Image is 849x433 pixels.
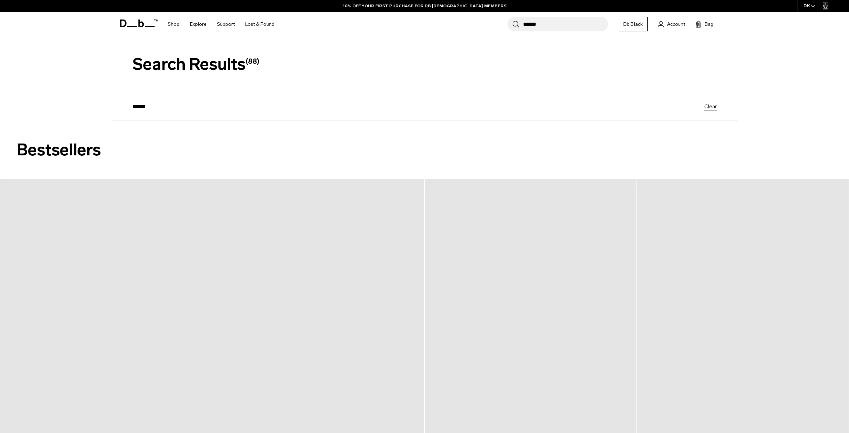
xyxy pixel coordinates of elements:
[217,12,235,37] a: Support
[658,20,685,28] a: Account
[246,57,259,65] span: (88)
[619,17,648,31] a: Db Black
[343,3,506,9] a: 10% OFF YOUR FIRST PURCHASE FOR DB [DEMOGRAPHIC_DATA] MEMBERS
[190,12,207,37] a: Explore
[667,21,685,28] span: Account
[168,12,179,37] a: Shop
[696,20,713,28] button: Bag
[133,54,259,74] span: Search Results
[705,21,713,28] span: Bag
[704,103,717,109] button: Clear
[245,12,274,37] a: Lost & Found
[162,12,280,37] nav: Main Navigation
[17,138,832,162] h2: Bestsellers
